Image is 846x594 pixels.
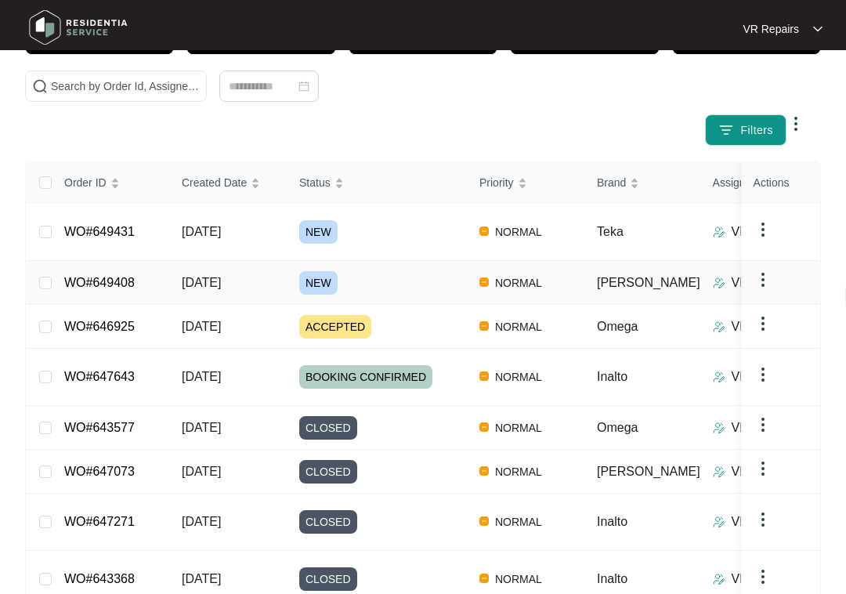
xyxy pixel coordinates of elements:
span: ACCEPTED [299,315,371,339]
span: NORMAL [489,418,548,437]
span: NEW [299,271,338,295]
a: WO#649431 [64,225,135,238]
span: Brand [597,174,626,191]
span: Created Date [182,174,247,191]
img: Vercel Logo [479,466,489,476]
span: NORMAL [489,273,548,292]
img: dropdown arrow [754,459,772,478]
span: Omega [597,320,638,333]
th: Status [287,162,467,204]
span: Priority [479,174,514,191]
span: NEW [299,220,338,244]
span: Inalto [597,515,627,528]
p: VR Repairs [732,223,796,241]
span: Teka [597,225,624,238]
span: [DATE] [182,421,221,434]
img: Assigner Icon [713,321,725,333]
span: NORMAL [489,317,548,336]
span: CLOSED [299,460,357,484]
img: Vercel Logo [479,516,489,526]
p: VR Repairs [743,21,799,37]
th: Brand [584,162,700,204]
span: [DATE] [182,370,221,383]
img: Assigner Icon [713,516,725,528]
img: dropdown arrow [786,114,805,133]
span: [DATE] [182,465,221,478]
span: [PERSON_NAME] [597,465,700,478]
p: VR Repairs [732,570,796,589]
img: Vercel Logo [479,321,489,331]
p: VR Repairs [732,513,796,531]
a: WO#643368 [64,572,135,585]
span: NORMAL [489,368,548,386]
img: dropdown arrow [754,220,772,239]
span: [PERSON_NAME] [597,276,700,289]
p: VR Repairs [732,368,796,386]
a: WO#649408 [64,276,135,289]
img: dropdown arrow [754,270,772,289]
img: Vercel Logo [479,277,489,287]
img: Vercel Logo [479,371,489,381]
span: NORMAL [489,570,548,589]
img: Assigner Icon [713,465,725,478]
p: VR Repairs [732,418,796,437]
a: WO#643577 [64,421,135,434]
span: Inalto [597,572,627,585]
span: CLOSED [299,567,357,591]
span: Inalto [597,370,627,383]
span: CLOSED [299,416,357,440]
span: Status [299,174,331,191]
img: Assigner Icon [713,573,725,585]
img: Vercel Logo [479,574,489,583]
th: Priority [467,162,584,204]
img: dropdown arrow [754,510,772,529]
span: Assignee [713,174,758,191]
img: Assigner Icon [713,371,725,383]
a: WO#647271 [64,515,135,528]
span: [DATE] [182,320,221,333]
th: Actions [741,162,819,204]
img: dropdown arrow [754,314,772,333]
span: [DATE] [182,225,221,238]
a: WO#647643 [64,370,135,383]
span: BOOKING CONFIRMED [299,365,432,389]
span: NORMAL [489,513,548,531]
span: [DATE] [182,572,221,585]
span: NORMAL [489,462,548,481]
span: [DATE] [182,276,221,289]
th: Order ID [52,162,169,204]
img: Assigner Icon [713,226,725,238]
p: VR Repairs [732,273,796,292]
img: dropdown arrow [754,567,772,586]
img: filter icon [718,122,734,138]
p: VR Repairs [732,462,796,481]
button: filter iconFilters [705,114,786,146]
p: VR Repairs [732,317,796,336]
img: dropdown arrow [813,25,822,33]
img: Assigner Icon [713,277,725,289]
a: WO#647073 [64,465,135,478]
span: Omega [597,421,638,434]
img: dropdown arrow [754,365,772,384]
span: CLOSED [299,510,357,534]
img: search-icon [32,78,48,94]
th: Created Date [169,162,287,204]
span: NORMAL [489,223,548,241]
input: Search by Order Id, Assignee Name, Customer Name, Brand and Model [51,78,200,95]
a: WO#646925 [64,320,135,333]
img: Assigner Icon [713,422,725,434]
span: [DATE] [182,515,221,528]
img: Vercel Logo [479,226,489,236]
img: dropdown arrow [754,415,772,434]
span: Order ID [64,174,107,191]
img: residentia service logo [23,4,133,51]
span: Filters [740,122,773,139]
img: Vercel Logo [479,422,489,432]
